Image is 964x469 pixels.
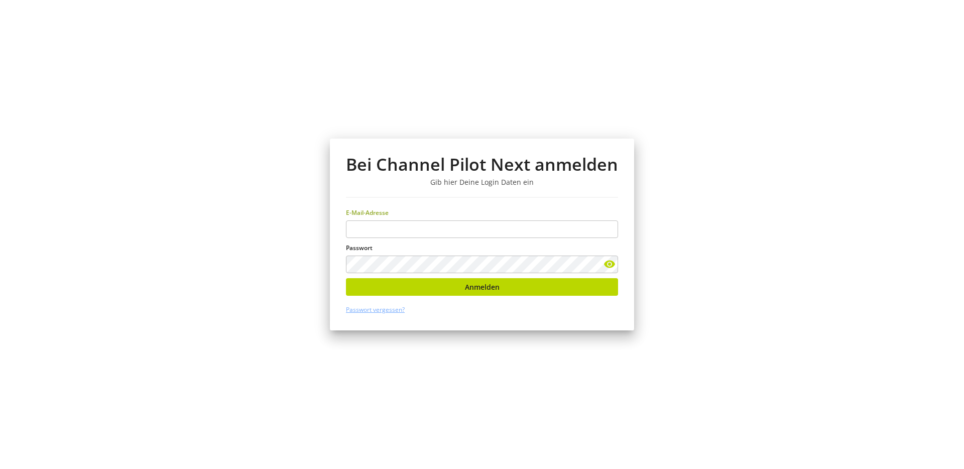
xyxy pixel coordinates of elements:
[346,244,373,252] span: Passwort
[465,282,500,292] span: Anmelden
[346,155,618,174] h1: Bei Channel Pilot Next anmelden
[346,305,405,314] a: Passwort vergessen?
[346,278,618,296] button: Anmelden
[346,178,618,187] h3: Gib hier Deine Login Daten ein
[346,208,389,217] span: E-Mail-Adresse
